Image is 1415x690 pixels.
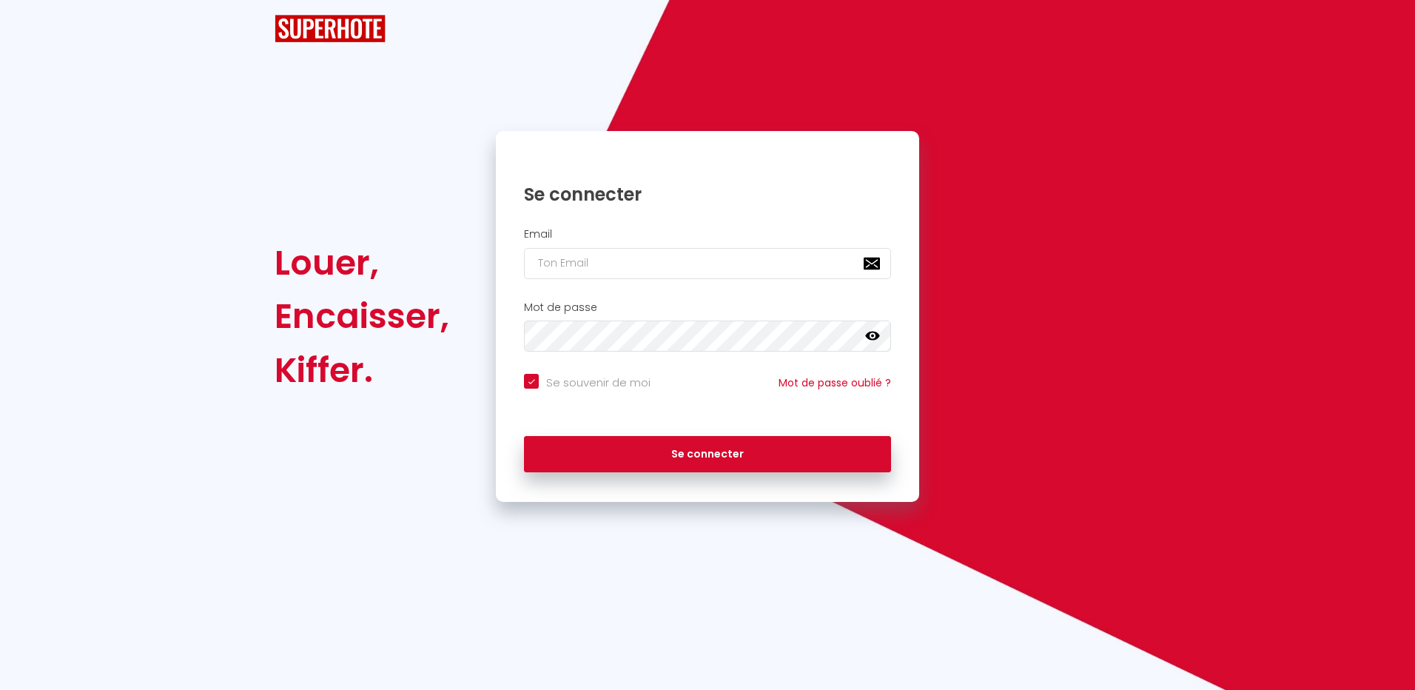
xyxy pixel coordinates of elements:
[524,228,891,241] h2: Email
[275,344,449,397] div: Kiffer.
[524,183,891,206] h1: Se connecter
[524,248,891,279] input: Ton Email
[524,436,891,473] button: Se connecter
[275,15,386,42] img: SuperHote logo
[275,236,449,289] div: Louer,
[275,289,449,343] div: Encaisser,
[779,375,891,390] a: Mot de passe oublié ?
[524,301,891,314] h2: Mot de passe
